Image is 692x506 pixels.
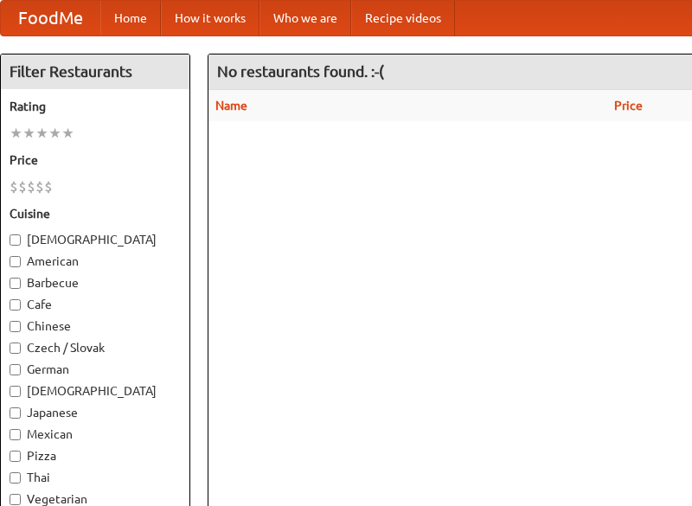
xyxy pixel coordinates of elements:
a: Price [614,99,643,112]
input: Japanese [10,407,21,419]
li: $ [44,177,53,196]
label: Japanese [10,404,181,421]
input: American [10,256,21,267]
a: Recipe videos [351,1,455,35]
a: How it works [161,1,259,35]
input: Thai [10,472,21,484]
input: [DEMOGRAPHIC_DATA] [10,386,21,397]
input: Czech / Slovak [10,343,21,354]
label: [DEMOGRAPHIC_DATA] [10,231,181,248]
input: Chinese [10,321,21,332]
a: Name [215,99,247,112]
label: Pizza [10,447,181,464]
label: Thai [10,469,181,486]
input: German [10,364,21,375]
input: [DEMOGRAPHIC_DATA] [10,234,21,246]
li: ★ [10,124,22,143]
input: Vegetarian [10,494,21,505]
label: Mexican [10,426,181,443]
li: $ [10,177,18,196]
h5: Price [10,151,181,169]
label: American [10,253,181,270]
h5: Rating [10,98,181,115]
ng-pluralize: No restaurants found. :-( [217,63,384,80]
li: ★ [48,124,61,143]
li: ★ [22,124,35,143]
a: Home [100,1,161,35]
a: Who we are [259,1,351,35]
li: $ [18,177,27,196]
a: FoodMe [1,1,100,35]
label: Chinese [10,317,181,335]
input: Cafe [10,299,21,311]
li: ★ [61,124,74,143]
label: Barbecue [10,274,181,291]
label: Czech / Slovak [10,339,181,356]
li: $ [35,177,44,196]
label: [DEMOGRAPHIC_DATA] [10,382,181,400]
label: German [10,361,181,378]
input: Barbecue [10,278,21,289]
input: Mexican [10,429,21,440]
li: $ [27,177,35,196]
input: Pizza [10,451,21,462]
h5: Cuisine [10,205,181,222]
li: ★ [35,124,48,143]
h4: Filter Restaurants [1,54,189,89]
label: Cafe [10,296,181,313]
